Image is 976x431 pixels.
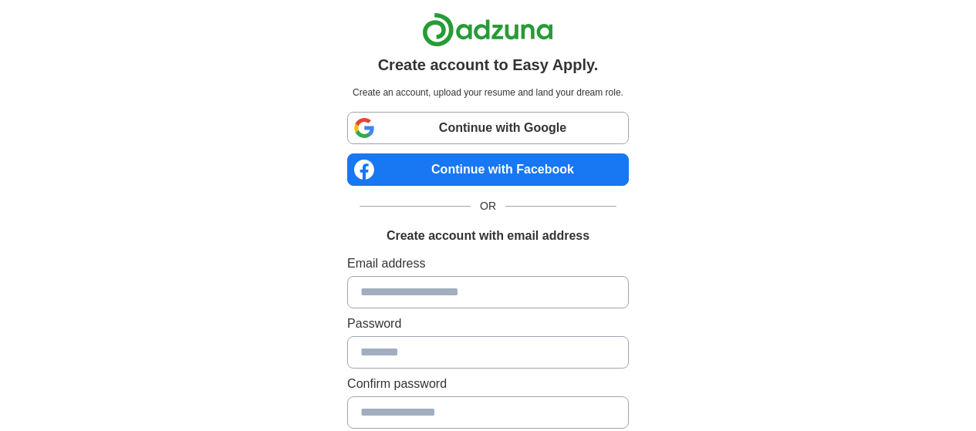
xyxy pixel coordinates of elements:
a: Continue with Facebook [347,153,629,186]
span: OR [471,198,505,214]
a: Continue with Google [347,112,629,144]
label: Password [347,315,629,333]
label: Confirm password [347,375,629,393]
img: Adzuna logo [422,12,553,47]
p: Create an account, upload your resume and land your dream role. [350,86,626,99]
label: Email address [347,254,629,273]
h1: Create account to Easy Apply. [378,53,599,76]
h1: Create account with email address [387,227,589,245]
